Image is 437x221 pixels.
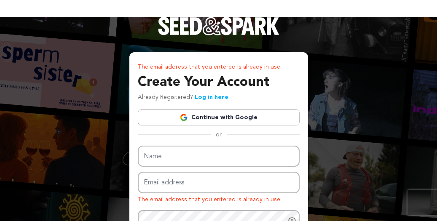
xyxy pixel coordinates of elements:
img: Google logo [180,113,188,122]
img: Seed&Spark Logo [158,17,279,35]
input: Email address [138,172,300,193]
input: Name [138,146,300,167]
h3: Create Your Account [138,72,300,93]
p: The email address that you entered is already in use. [138,62,300,72]
span: or [211,130,227,139]
a: Log in here [195,94,228,100]
p: The email address that you entered is already in use. [138,195,300,205]
a: Continue with Google [138,109,300,125]
a: Seed&Spark Homepage [158,17,279,52]
p: Already Registered? [138,93,228,103]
